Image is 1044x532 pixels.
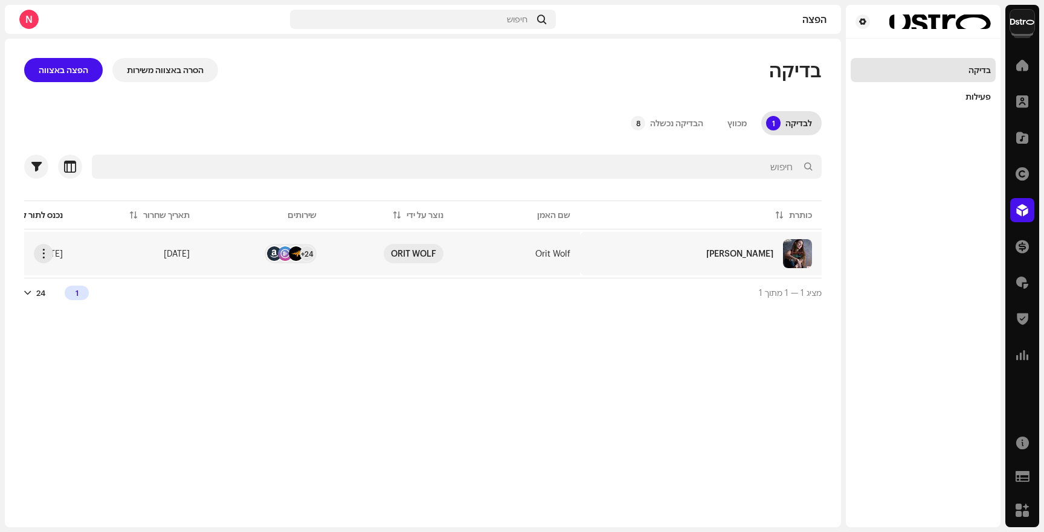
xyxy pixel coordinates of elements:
[759,287,822,298] span: מציג 1 — 1 מתוך 1
[561,14,826,24] div: הפצה
[39,58,88,82] span: הפצה באצווה
[507,14,527,24] span: חיפוש
[36,288,45,298] div: 24
[384,244,443,263] span: ORIT WOLF
[112,58,218,82] button: הסרה באצווה משירות
[631,116,645,130] p-badge: 8
[785,111,812,135] div: לבדיקה
[650,111,703,135] div: הבדיקה נכשלה
[143,209,190,221] div: תאריך שחרור
[965,92,991,101] div: פעילות
[164,249,190,258] span: 10 באוק׳ 2025
[65,286,89,300] div: 1
[407,209,443,221] div: נוצר על ידי
[127,58,204,82] span: הסרה באצווה משירות
[727,111,747,135] div: מכווץ
[851,58,996,82] re-m-nav-item: בדיקה
[19,10,39,29] div: N
[24,58,103,82] button: הפצה באצווה
[851,85,996,109] re-m-nav-item: פעילות
[391,244,436,263] div: ORIT WOLF
[789,209,812,221] div: כותרת
[92,155,822,179] input: חיפוש
[706,249,773,258] div: Stillness
[968,65,991,75] div: בדיקה
[300,246,314,261] div: +24
[535,249,570,258] div: Orit Wolf
[889,14,991,29] img: 337b0658-c9ae-462c-ae88-222994b868a4
[769,58,822,82] span: בדיקה
[1010,10,1034,34] img: a754eb8e-f922-4056-8001-d1d15cdf72ef
[783,239,812,268] img: acc0c24d-4538-48e3-adb7-f8c7fdaeeecb
[766,116,781,130] p-badge: 1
